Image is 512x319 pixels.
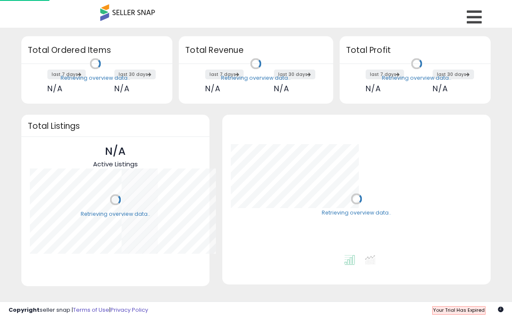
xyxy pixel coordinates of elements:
a: Privacy Policy [111,306,148,314]
strong: Copyright [9,306,40,314]
div: Retrieving overview data.. [81,210,150,218]
div: Retrieving overview data.. [221,74,291,82]
div: Retrieving overview data.. [61,74,130,82]
a: Terms of Use [73,306,109,314]
span: Your Trial Has Expired [433,307,485,313]
div: Retrieving overview data.. [322,209,391,217]
div: seller snap | | [9,306,148,314]
div: Retrieving overview data.. [382,74,451,82]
